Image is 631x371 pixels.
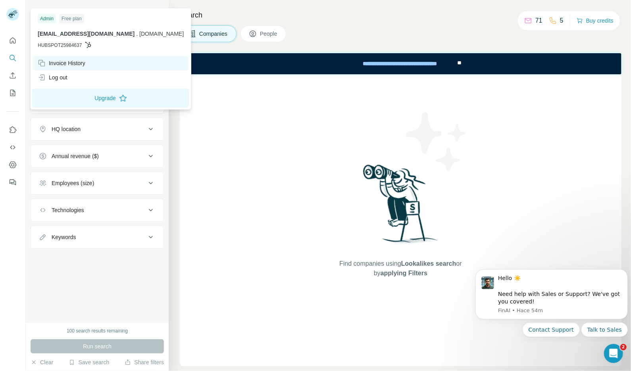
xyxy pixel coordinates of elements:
button: Use Surfe API [6,140,19,155]
span: People [260,30,278,38]
div: Technologies [52,206,84,214]
span: applying Filters [381,270,427,276]
button: Quick start [6,33,19,48]
div: Invoice History [38,59,85,67]
button: Save search [69,358,109,366]
iframe: Intercom notifications mensaje [472,263,631,342]
div: Free plan [59,14,84,23]
h4: Search [180,10,621,21]
div: Annual revenue ($) [52,152,99,160]
button: Keywords [31,228,164,247]
button: Buy credits [577,15,614,26]
button: Annual revenue ($) [31,147,164,166]
button: Use Surfe on LinkedIn [6,123,19,137]
div: New search [31,7,56,14]
span: . [136,31,138,37]
button: Share filters [125,358,164,366]
span: 2 [620,344,627,350]
p: 71 [535,16,543,25]
span: HUBSPOT25984637 [38,42,82,49]
p: 5 [560,16,564,25]
button: Technologies [31,201,164,220]
button: Dashboard [6,158,19,172]
button: Upgrade [32,89,189,108]
img: Surfe Illustration - Stars [401,106,472,178]
button: Hide [138,5,169,17]
button: Clear [31,358,53,366]
img: Avatar [6,8,19,21]
button: HQ location [31,120,164,139]
img: Surfe Illustration - Woman searching with binoculars [360,162,442,251]
iframe: Banner [180,53,621,74]
div: Admin [38,14,56,23]
div: Employees (size) [52,179,94,187]
div: Keywords [52,233,76,241]
span: Find companies using or by [337,259,464,278]
button: Enrich CSV [6,68,19,83]
div: Log out [38,73,67,81]
span: Companies [199,30,228,38]
div: HQ location [52,125,81,133]
span: [EMAIL_ADDRESS][DOMAIN_NAME] [38,31,135,37]
iframe: Intercom live chat [604,344,623,363]
button: Search [6,51,19,65]
button: My lists [6,86,19,100]
span: [DOMAIN_NAME] [139,31,184,37]
button: Employees (size) [31,174,164,193]
div: 100 search results remaining [67,327,128,334]
span: Lookalikes search [401,260,456,267]
button: Feedback [6,175,19,189]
